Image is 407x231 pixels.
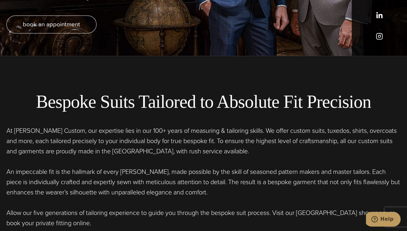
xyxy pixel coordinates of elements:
a: book an appointment [6,15,97,33]
p: Allow our five generations of tailoring experience to guide you through the bespoke suit process.... [6,208,401,228]
h2: Bespoke Suits Tailored to Absolute Fit Precision [6,91,401,113]
iframe: Opens a widget where you can chat to one of our agents [366,212,401,228]
p: At [PERSON_NAME] Custom, our expertise lies in our 100+ years of measuring & tailoring skills. We... [6,125,401,156]
p: An impeccable fit is the hallmark of every [PERSON_NAME], made possible by the skill of seasoned ... [6,167,401,197]
span: book an appointment [23,20,80,29]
